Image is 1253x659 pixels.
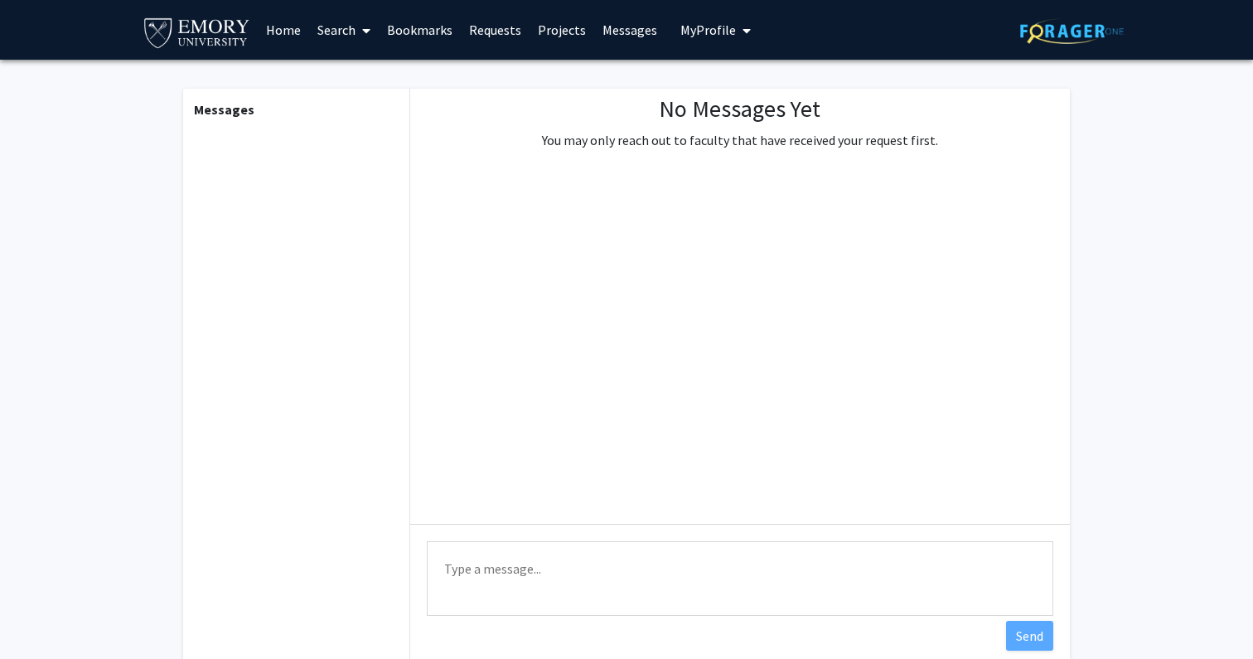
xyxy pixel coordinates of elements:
[194,101,254,118] b: Messages
[530,1,594,59] a: Projects
[379,1,461,59] a: Bookmarks
[309,1,379,59] a: Search
[594,1,665,59] a: Messages
[142,13,252,51] img: Emory University Logo
[258,1,309,59] a: Home
[542,95,938,124] h1: No Messages Yet
[12,584,70,647] iframe: Chat
[461,1,530,59] a: Requests
[680,22,736,38] span: My Profile
[1020,18,1124,44] img: ForagerOne Logo
[1006,621,1053,651] button: Send
[542,130,938,150] p: You may only reach out to faculty that have received your request first.
[427,541,1053,616] textarea: Message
